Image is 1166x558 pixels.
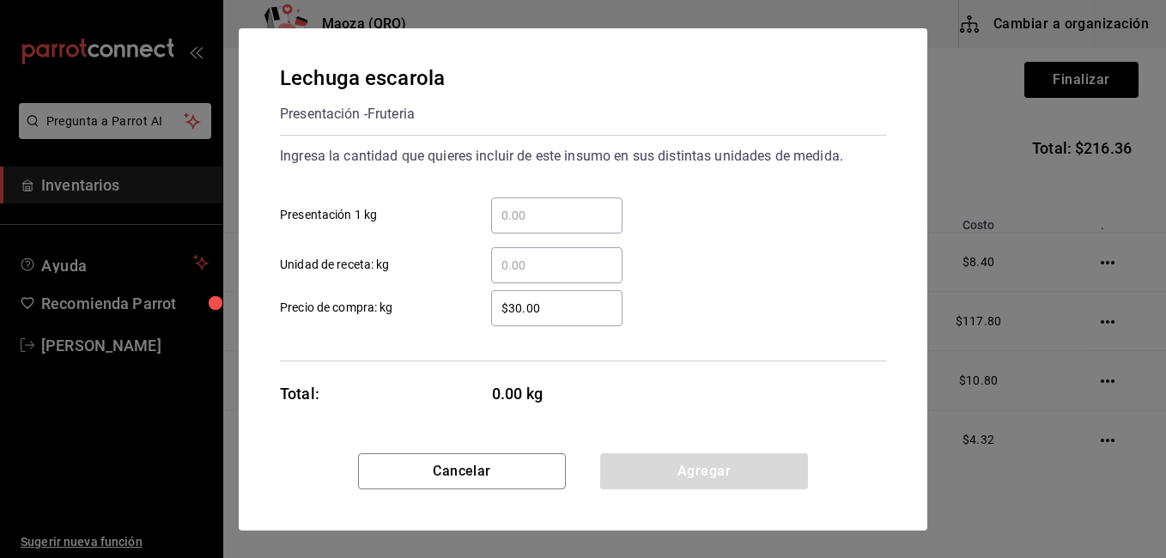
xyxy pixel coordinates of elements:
[280,256,390,274] span: Unidad de receta: kg
[491,298,622,318] input: Precio de compra: kg
[280,100,445,128] div: Presentación - Fruteria
[280,382,319,405] div: Total:
[280,63,445,94] div: Lechuga escarola
[280,143,886,170] div: Ingresa la cantidad que quieres incluir de este insumo en sus distintas unidades de medida.
[491,205,622,226] input: Presentación 1 kg
[491,255,622,276] input: Unidad de receta: kg
[358,453,566,489] button: Cancelar
[280,299,393,317] span: Precio de compra: kg
[280,206,377,224] span: Presentación 1 kg
[492,382,623,405] span: 0.00 kg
